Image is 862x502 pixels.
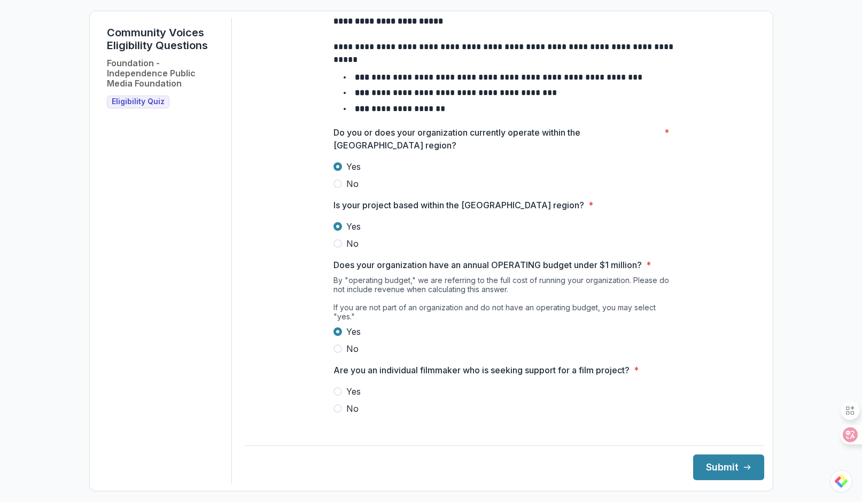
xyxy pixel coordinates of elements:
span: Yes [346,325,361,338]
span: Yes [346,385,361,398]
p: Is your project based within the [GEOGRAPHIC_DATA] region? [333,199,584,211]
p: Do you or does your organization currently operate within the [GEOGRAPHIC_DATA] region? [333,126,660,152]
span: No [346,237,359,250]
span: No [346,177,359,190]
button: Submit [693,454,764,480]
p: Are you an individual filmmaker who is seeking support for a film project? [333,364,630,377]
span: Yes [346,160,361,173]
span: Eligibility Quiz [112,97,165,106]
p: Does your organization have an annual OPERATING budget under $1 million? [333,258,642,271]
span: Yes [346,220,361,233]
h1: Community Voices Eligibility Questions [107,26,223,52]
h2: Foundation - Independence Public Media Foundation [107,58,223,89]
span: No [346,342,359,355]
span: No [346,402,359,415]
div: By "operating budget," we are referring to the full cost of running your organization. Please do ... [333,276,675,325]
